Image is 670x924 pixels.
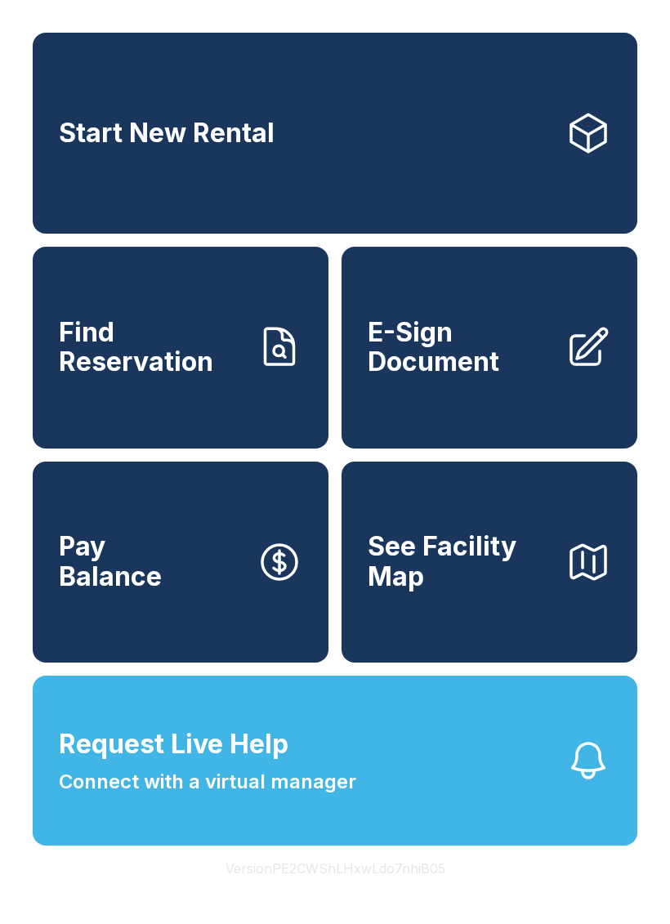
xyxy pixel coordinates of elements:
a: Find Reservation [33,247,328,448]
span: See Facility Map [368,532,552,591]
span: Connect with a virtual manager [59,767,356,797]
a: PayBalance [33,462,328,663]
span: Pay Balance [59,532,162,591]
span: Request Live Help [59,725,288,764]
button: Request Live HelpConnect with a virtual manager [33,676,637,846]
a: Start New Rental [33,33,637,234]
button: VersionPE2CWShLHxwLdo7nhiB05 [212,846,458,891]
span: E-Sign Document [368,318,552,377]
span: Find Reservation [59,318,243,377]
span: Start New Rental [59,118,275,149]
a: E-Sign Document [342,247,637,448]
button: See Facility Map [342,462,637,663]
